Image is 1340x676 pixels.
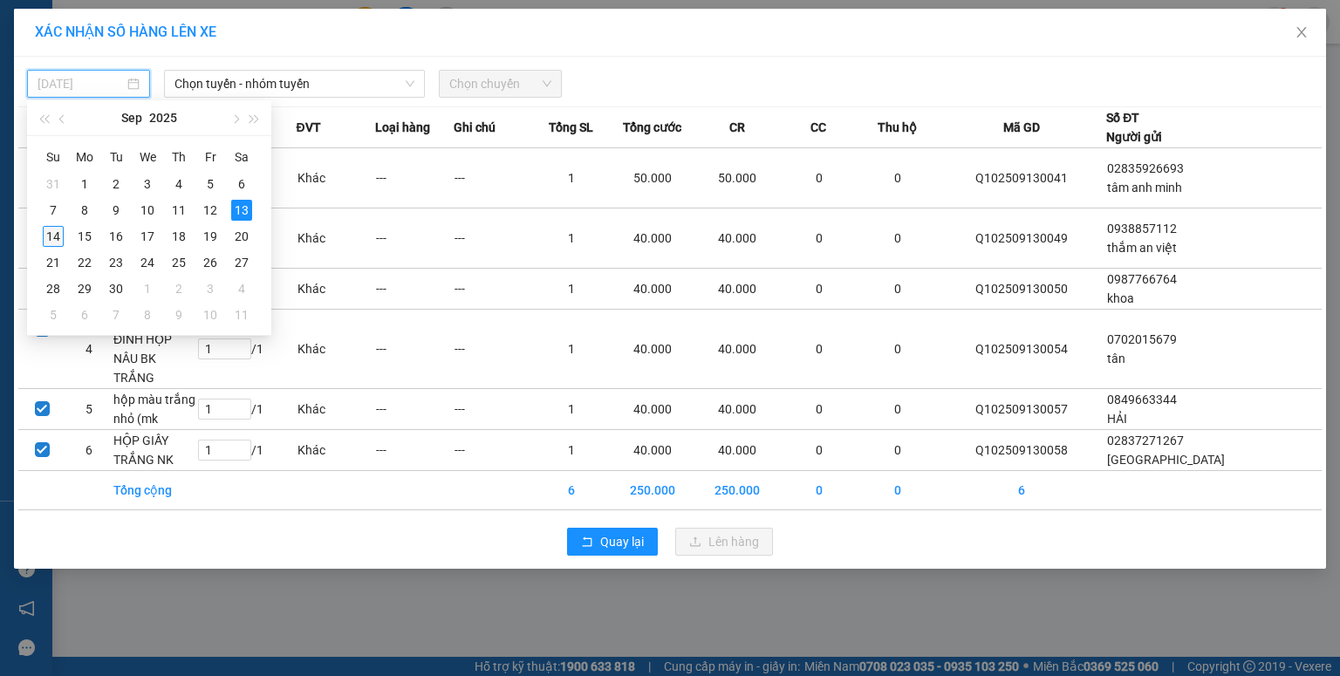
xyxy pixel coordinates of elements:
div: 23 [106,252,126,273]
td: 0 [780,430,858,471]
div: 15 [74,226,95,247]
td: 1 [532,310,611,389]
td: 2025-09-13 [226,197,257,223]
td: 0 [780,269,858,310]
td: 2025-09-06 [226,171,257,197]
div: 10 [200,304,221,325]
td: 4 [65,310,113,389]
td: --- [454,148,532,208]
td: 0 [780,310,858,389]
td: 0 [858,269,937,310]
span: Loại hàng [375,118,430,137]
div: 19 [200,226,221,247]
div: 18 [168,226,189,247]
td: 5 [65,389,113,430]
th: Tu [100,143,132,171]
td: HỘP GIẤY TRẮNG NK [113,430,197,471]
span: khoa [1107,291,1134,305]
td: 2025-09-11 [163,197,195,223]
td: 2025-09-09 [100,197,132,223]
div: 8 [137,304,158,325]
div: 29 [74,278,95,299]
td: hộp màu trắng nhỏ (mk [113,389,197,430]
td: --- [454,208,532,269]
div: 4 [168,174,189,195]
td: Q102509130057 [937,389,1106,430]
td: 2025-09-19 [195,223,226,249]
td: 2025-10-03 [195,276,226,302]
td: --- [454,269,532,310]
div: 7 [106,304,126,325]
td: 250.000 [695,471,780,510]
td: 2025-09-24 [132,249,163,276]
td: 50.000 [611,148,695,208]
td: 2025-09-30 [100,276,132,302]
td: 2025-09-05 [195,171,226,197]
button: uploadLên hàng [675,528,773,556]
div: 9 [106,200,126,221]
td: 40.000 [695,208,780,269]
span: 0938857112 [1107,222,1177,236]
td: Khác [297,389,375,430]
td: 2025-09-01 [69,171,100,197]
div: 31 [43,174,64,195]
td: Khác [297,310,375,389]
td: 50.000 [695,148,780,208]
td: --- [375,269,454,310]
td: Q102509130041 [937,148,1106,208]
td: --- [375,148,454,208]
div: 9 [168,304,189,325]
td: 40.000 [611,269,695,310]
td: / 1 [197,310,296,389]
td: 1 [532,148,611,208]
span: XÁC NHẬN SỐ HÀNG LÊN XE [35,24,216,40]
div: 14 [43,226,64,247]
td: 2025-09-25 [163,249,195,276]
td: 2025-09-22 [69,249,100,276]
td: 2025-10-02 [163,276,195,302]
td: 40.000 [695,269,780,310]
div: 17 [137,226,158,247]
td: 2025-10-09 [163,302,195,328]
div: 24 [137,252,158,273]
td: 1 [532,269,611,310]
td: 6 [65,430,113,471]
td: 40.000 [695,430,780,471]
th: Sa [226,143,257,171]
td: / 1 [197,389,296,430]
td: 0 [780,471,858,510]
td: 2025-09-26 [195,249,226,276]
span: 0702015679 [1107,332,1177,346]
span: CC [810,118,826,137]
div: Số ĐT Người gửi [1106,108,1162,147]
td: 1 [532,389,611,430]
div: 13 [231,200,252,221]
span: [GEOGRAPHIC_DATA] [1107,453,1225,467]
td: 250.000 [611,471,695,510]
td: 6 [532,471,611,510]
div: 16 [106,226,126,247]
td: 40.000 [695,310,780,389]
td: KIỆN CÂY DÀI ĐÍNH HỘP NÂU BK TRẮNG [113,310,197,389]
div: 26 [200,252,221,273]
span: Ghi chú [454,118,496,137]
td: 2025-09-28 [38,276,69,302]
td: 2025-10-11 [226,302,257,328]
div: 12 [200,200,221,221]
td: 2025-09-17 [132,223,163,249]
div: 11 [168,200,189,221]
td: 0 [858,310,937,389]
td: Tổng cộng [113,471,197,510]
td: 2025-10-04 [226,276,257,302]
td: 2025-10-10 [195,302,226,328]
span: Chọn chuyến [449,71,551,97]
div: 21 [43,252,64,273]
td: 2025-10-08 [132,302,163,328]
span: close [1295,25,1309,39]
td: 2025-09-27 [226,249,257,276]
td: Q102509130050 [937,269,1106,310]
span: Tổng SL [549,118,593,137]
div: 28 [43,278,64,299]
td: 1 [532,208,611,269]
td: Khác [297,269,375,310]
